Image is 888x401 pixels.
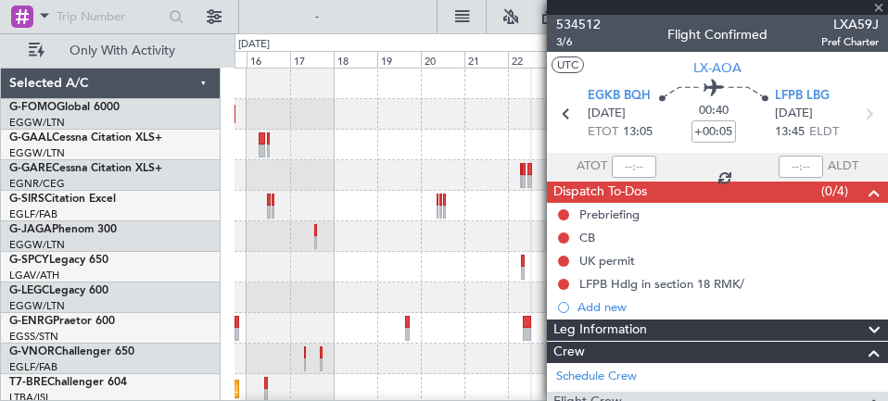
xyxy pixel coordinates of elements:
[821,15,879,34] span: LXA59J
[553,342,585,363] span: Crew
[623,123,653,142] span: 13:05
[334,51,377,68] div: 18
[9,238,65,252] a: EGGW/LTN
[553,182,647,203] span: Dispatch To-Dos
[821,182,848,201] span: (0/4)
[57,3,163,31] input: Trip Number
[588,123,618,142] span: ETOT
[9,116,65,130] a: EGGW/LTN
[9,102,57,113] span: G-FOMO
[588,105,626,123] span: [DATE]
[775,123,805,142] span: 13:45
[9,360,57,374] a: EGLF/FAB
[556,15,601,34] span: 534512
[464,51,508,68] div: 21
[828,157,858,176] span: ALDT
[579,253,635,269] div: UK permit
[699,102,729,120] span: 00:40
[508,51,552,68] div: 22
[9,224,52,235] span: G-JAGA
[579,207,640,222] div: Prebriefing
[9,177,65,191] a: EGNR/CEG
[9,163,52,174] span: G-GARE
[9,132,52,144] span: G-GAAL
[553,320,647,341] span: Leg Information
[9,194,44,205] span: G-SIRS
[552,56,584,73] button: UTC
[9,255,108,266] a: G-SPCYLegacy 650
[9,377,127,388] a: T7-BREChallenger 604
[775,105,813,123] span: [DATE]
[9,285,49,296] span: G-LEGC
[556,34,601,50] span: 3/6
[9,285,108,296] a: G-LEGCLegacy 600
[9,207,57,221] a: EGLF/FAB
[9,163,162,174] a: G-GARECessna Citation XLS+
[577,157,607,176] span: ATOT
[247,51,290,68] div: 16
[579,276,744,292] div: LFPB Hdlg in section 18 RMK/
[9,269,59,282] a: LGAV/ATH
[556,368,637,386] a: Schedule Crew
[821,34,879,50] span: Pref Charter
[9,102,120,113] a: G-FOMOGlobal 6000
[9,346,55,357] span: G-VNOR
[421,51,464,68] div: 20
[667,25,767,44] div: Flight Confirmed
[9,330,58,344] a: EGSS/STN
[9,194,116,205] a: G-SIRSCitation Excel
[9,224,117,235] a: G-JAGAPhenom 300
[290,51,334,68] div: 17
[588,87,651,106] span: EGKB BQH
[9,316,115,327] a: G-ENRGPraetor 600
[48,44,196,57] span: Only With Activity
[9,255,49,266] span: G-SPCY
[9,316,53,327] span: G-ENRG
[577,299,879,315] div: Add new
[9,146,65,160] a: EGGW/LTN
[579,230,595,245] div: CB
[775,87,830,106] span: LFPB LBG
[693,58,742,78] span: LX-AOA
[9,377,47,388] span: T7-BRE
[238,37,270,53] div: [DATE]
[9,132,162,144] a: G-GAALCessna Citation XLS+
[9,346,134,357] a: G-VNORChallenger 650
[809,123,839,142] span: ELDT
[9,299,65,313] a: EGGW/LTN
[377,51,421,68] div: 19
[20,36,201,66] button: Only With Activity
